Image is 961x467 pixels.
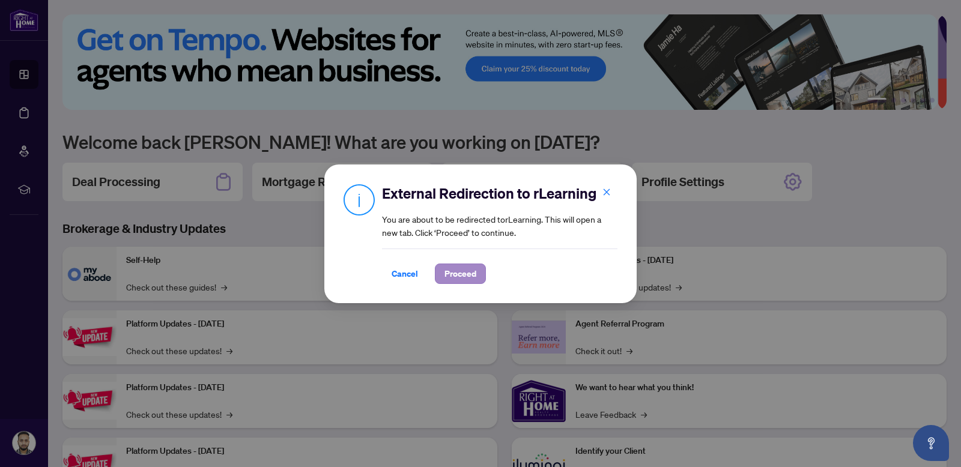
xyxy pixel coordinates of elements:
[392,264,418,283] span: Cancel
[913,425,949,461] button: Open asap
[444,264,476,283] span: Proceed
[602,188,611,196] span: close
[382,184,617,203] h2: External Redirection to rLearning
[435,264,486,284] button: Proceed
[382,184,617,284] div: You are about to be redirected to rLearning . This will open a new tab. Click ‘Proceed’ to continue.
[344,184,375,215] img: Info Icon
[382,264,428,284] button: Cancel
